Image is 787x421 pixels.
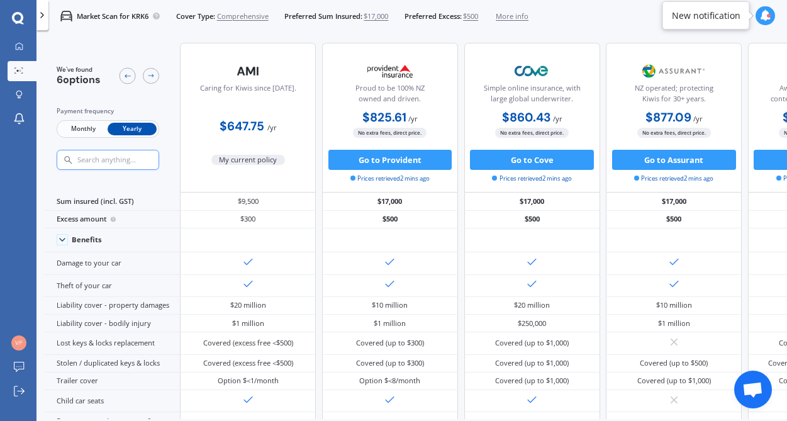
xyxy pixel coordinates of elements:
[72,235,102,244] div: Benefits
[405,11,462,21] span: Preferred Excess:
[502,109,551,125] b: $860.43
[364,11,388,21] span: $17,000
[353,128,427,137] span: No extra fees, direct price.
[553,114,562,123] span: / yr
[44,193,180,210] div: Sum insured (incl. GST)
[672,9,740,22] div: New notification
[44,252,180,274] div: Damage to your car
[331,83,449,108] div: Proud to be 100% NZ owned and driven.
[203,358,293,368] div: Covered (excess free <$500)
[359,376,420,386] div: Option $<8/month
[606,193,742,210] div: $17,000
[57,73,101,86] span: 6 options
[615,83,733,108] div: NZ operated; protecting Kiwis for 30+ years.
[495,338,569,348] div: Covered (up to $1,000)
[44,390,180,412] div: Child car seats
[408,114,418,123] span: / yr
[328,150,452,170] button: Go to Provident
[60,10,72,22] img: car.f15378c7a67c060ca3f3.svg
[44,332,180,354] div: Lost keys & locks replacement
[267,123,277,132] span: / yr
[658,318,690,328] div: $1 million
[108,123,157,136] span: Yearly
[464,211,600,228] div: $500
[218,376,279,386] div: Option $<1/month
[472,83,591,108] div: Simple online insurance, with large global underwriter.
[11,335,26,351] img: 0841b2ad52e9405db387ca07954f6733
[514,300,550,310] div: $20 million
[374,318,406,328] div: $1 million
[211,155,286,165] span: My current policy
[495,358,569,368] div: Covered (up to $1,000)
[362,109,406,125] b: $825.61
[200,83,296,108] div: Caring for Kiwis since [DATE].
[492,174,571,183] span: Prices retrieved 2 mins ago
[656,300,692,310] div: $10 million
[77,11,148,21] p: Market Scan for KRK6
[640,358,708,368] div: Covered (up to $500)
[44,315,180,332] div: Liability cover - bodily injury
[495,128,569,137] span: No extra fees, direct price.
[217,11,269,21] span: Comprehensive
[606,211,742,228] div: $500
[495,376,569,386] div: Covered (up to $1,000)
[215,59,282,84] img: AMI-text-1.webp
[322,211,458,228] div: $500
[693,114,703,123] span: / yr
[284,11,362,21] span: Preferred Sum Insured:
[637,128,711,137] span: No extra fees, direct price.
[180,193,316,210] div: $9,500
[640,59,707,84] img: Assurant.png
[464,193,600,210] div: $17,000
[470,150,594,170] button: Go to Cove
[637,376,711,386] div: Covered (up to $1,000)
[518,318,546,328] div: $250,000
[645,109,691,125] b: $877.09
[634,174,713,183] span: Prices retrieved 2 mins ago
[232,318,264,328] div: $1 million
[350,174,430,183] span: Prices retrieved 2 mins ago
[356,358,424,368] div: Covered (up to $300)
[499,59,566,84] img: Cove.webp
[612,150,736,170] button: Go to Assurant
[180,211,316,228] div: $300
[357,59,423,84] img: Provident.png
[44,275,180,297] div: Theft of your car
[57,106,159,116] div: Payment frequency
[57,65,101,74] span: We've found
[176,11,215,21] span: Cover Type:
[496,11,528,21] span: More info
[76,155,179,164] input: Search anything...
[322,193,458,210] div: $17,000
[372,300,408,310] div: $10 million
[44,373,180,390] div: Trailer cover
[220,118,264,134] b: $647.75
[230,300,266,310] div: $20 million
[356,338,424,348] div: Covered (up to $300)
[463,11,478,21] span: $500
[734,371,772,408] div: Open chat
[203,338,293,348] div: Covered (excess free <$500)
[44,297,180,315] div: Liability cover - property damages
[44,355,180,373] div: Stolen / duplicated keys & locks
[59,123,108,136] span: Monthly
[44,211,180,228] div: Excess amount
